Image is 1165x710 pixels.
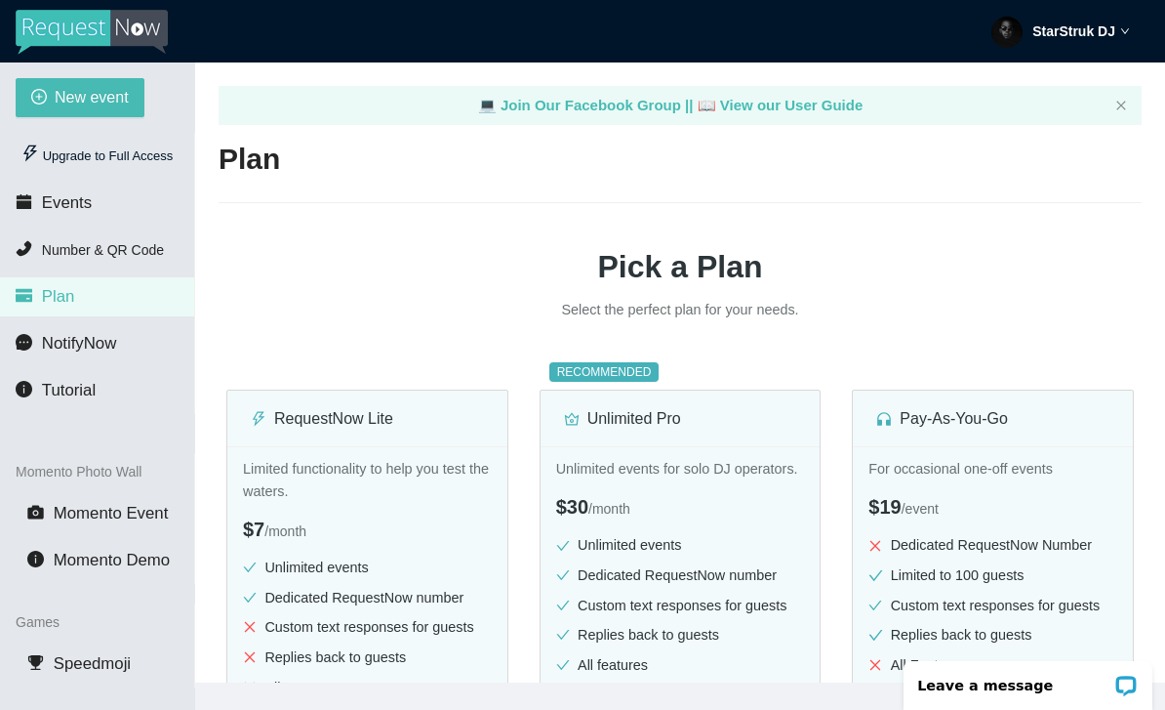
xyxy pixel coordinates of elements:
span: New event [55,85,129,109]
span: Tutorial [42,381,96,399]
p: Limited functionality to help you test the waters. [243,458,492,502]
span: Momento Demo [54,551,170,569]
span: $30 [556,496,588,518]
span: check [868,568,882,582]
span: check [556,599,570,612]
span: / month [264,523,306,539]
span: Events [42,193,92,212]
li: Replies back to guests [243,647,492,669]
span: customer-service [876,411,892,427]
li: All Features [243,677,492,699]
span: NotifyNow [42,334,116,353]
span: info-circle [27,551,44,567]
li: Unlimited events [243,557,492,579]
span: plus-circle [31,89,47,107]
span: trophy [27,654,44,671]
h2: Plan [219,140,1142,180]
span: Number & QR Code [42,242,164,258]
span: / month [588,501,630,517]
li: Unlimited events [556,534,805,557]
li: Dedicated RequestNow number [243,587,492,609]
li: Dedicated RequestNow Number [868,534,1117,557]
span: check [868,628,882,642]
li: Replies back to guests [556,624,805,647]
span: credit-card [16,287,32,304]
li: All Features [868,654,1117,677]
li: Limited to 100 guests [868,564,1117,587]
button: close [1115,100,1127,112]
span: close [243,681,257,694]
sup: RECOMMENDED [549,362,660,382]
span: down [1120,26,1130,36]
li: Custom text responses for guests [868,595,1117,617]
p: Select the perfect plan for your needs. [387,299,973,321]
li: Custom text responses for guests [556,595,805,617]
span: check [868,599,882,612]
li: Dedicated RequestNow number [556,564,805,587]
span: crown [564,411,580,427]
span: laptop [698,97,716,113]
span: check [556,628,570,642]
span: $7 [243,519,264,540]
span: close [1115,100,1127,111]
span: close [243,620,257,634]
span: info-circle [16,381,32,397]
span: check [556,658,570,672]
span: laptop [478,97,497,113]
span: check [556,539,570,553]
span: Momento Event [54,504,169,522]
p: Unlimited events for solo DJ operators. [556,458,805,480]
span: check [243,561,257,574]
span: close [243,650,257,664]
div: Unlimited Pro [564,406,797,431]
span: Plan [42,287,75,306]
button: plus-circleNew event [16,78,144,117]
span: close [868,539,882,553]
span: thunderbolt [251,411,266,427]
img: ACg8ocKx_Uex0thG3svHEZDpR_R44KhPnv4GA59Tmp0Q9mYGYFdAwWe4=s96-c [991,17,1023,48]
a: laptop Join Our Facebook Group || [478,97,698,113]
iframe: LiveChat chat widget [891,648,1165,710]
span: camera [27,504,44,521]
span: check [556,568,570,582]
li: All features [556,654,805,677]
span: phone [16,240,32,257]
p: For occasional one-off events [868,458,1117,480]
img: RequestNow [16,10,168,55]
div: Upgrade to Full Access [16,137,179,176]
li: Custom text responses for guests [243,616,492,639]
span: Speedmoji [54,654,131,673]
span: calendar [16,193,32,210]
div: RequestNow Lite [251,406,484,431]
span: $19 [868,496,901,518]
h1: Pick a Plan [219,242,1142,291]
span: check [243,591,257,605]
span: message [16,334,32,351]
a: laptop View our User Guide [698,97,864,113]
li: Replies back to guests [868,624,1117,647]
div: Pay-As-You-Go [876,406,1109,431]
span: close [868,658,882,672]
span: thunderbolt [21,145,39,162]
span: / event [902,501,939,517]
strong: StarStruk DJ [1032,23,1115,39]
